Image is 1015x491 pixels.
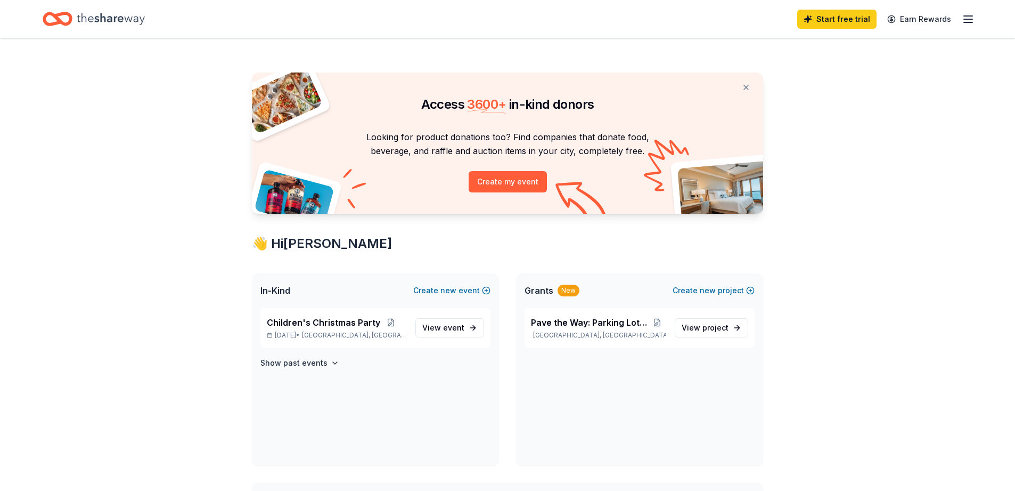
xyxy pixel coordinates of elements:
span: 3600 + [467,96,506,112]
button: Createnewproject [673,284,755,297]
button: Show past events [260,357,339,369]
span: new [700,284,716,297]
span: event [443,323,464,332]
span: View [682,321,728,334]
div: New [558,285,579,296]
span: new [440,284,456,297]
span: Pave the Way: Parking Lot Repair [531,316,648,329]
span: [GEOGRAPHIC_DATA], [GEOGRAPHIC_DATA] [302,331,407,340]
img: Pizza [240,66,323,134]
p: Looking for product donations too? Find companies that donate food, beverage, and raffle and auct... [265,130,750,158]
button: Createnewevent [413,284,490,297]
a: Start free trial [797,10,877,29]
span: In-Kind [260,284,290,297]
a: View event [415,318,484,337]
span: View [422,321,464,334]
img: Curvy arrow [555,182,609,222]
p: [DATE] • [267,331,407,340]
span: Grants [525,284,553,297]
button: Create my event [469,171,547,192]
span: Access in-kind donors [421,96,594,112]
span: Children's Christmas Party [267,316,380,329]
p: [GEOGRAPHIC_DATA], [GEOGRAPHIC_DATA] [531,331,666,340]
a: Earn Rewards [881,10,957,29]
span: project [702,323,728,332]
a: Home [43,6,145,31]
div: 👋 Hi [PERSON_NAME] [252,235,763,252]
a: View project [675,318,748,337]
h4: Show past events [260,357,328,369]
